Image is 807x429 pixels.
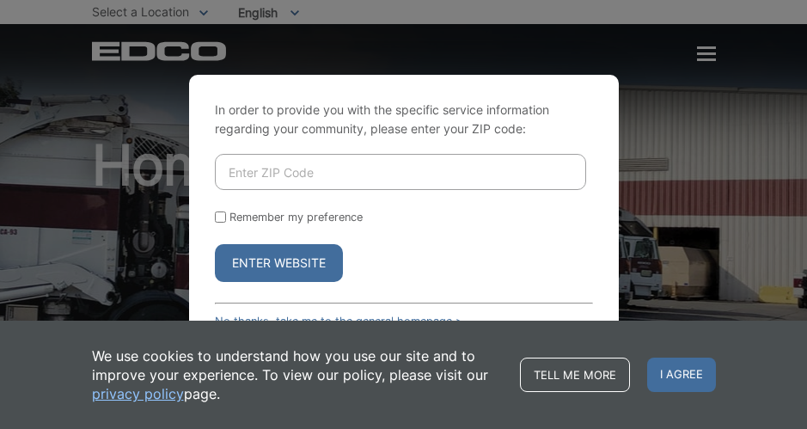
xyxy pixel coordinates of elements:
span: I agree [647,358,716,392]
a: Tell me more [520,358,630,392]
p: We use cookies to understand how you use our site and to improve your experience. To view our pol... [92,346,503,403]
button: Enter Website [215,244,343,282]
p: In order to provide you with the specific service information regarding your community, please en... [215,101,593,138]
label: Remember my preference [229,211,363,224]
input: Enter ZIP Code [215,154,586,190]
a: No thanks, take me to the general homepage > [215,315,462,328]
a: privacy policy [92,384,184,403]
